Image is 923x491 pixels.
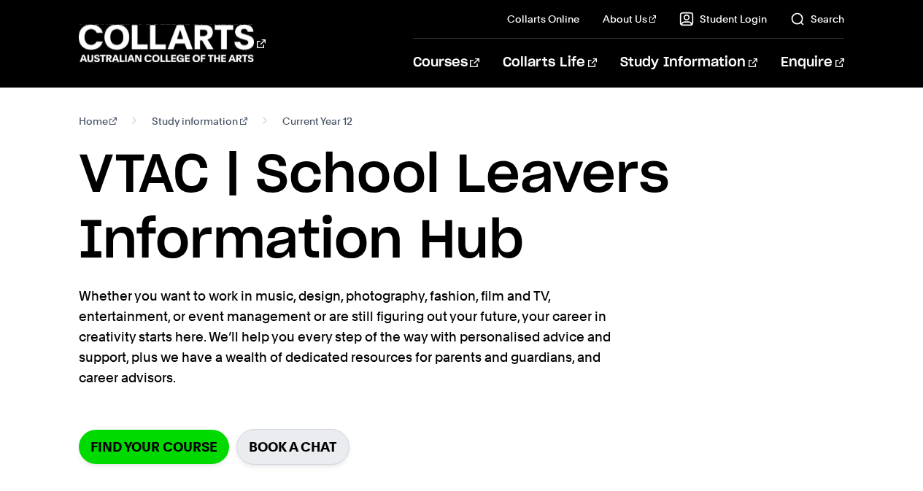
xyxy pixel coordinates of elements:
[236,429,349,465] a: Book a chat
[507,12,579,26] a: Collarts Online
[79,286,611,388] p: Whether you want to work in music, design, photography, fashion, film and TV, entertainment, or e...
[152,111,247,131] a: Study information
[781,39,844,87] a: Enquire
[413,39,479,87] a: Courses
[620,39,757,87] a: Study Information
[79,111,117,131] a: Home
[79,430,229,464] a: Find your course
[282,111,352,131] span: Current Year 12
[79,23,266,64] div: Go to homepage
[679,12,767,26] a: Student Login
[79,143,845,274] h1: VTAC | School Leavers Information Hub
[503,39,597,87] a: Collarts Life
[790,12,844,26] a: Search
[603,12,657,26] a: About Us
